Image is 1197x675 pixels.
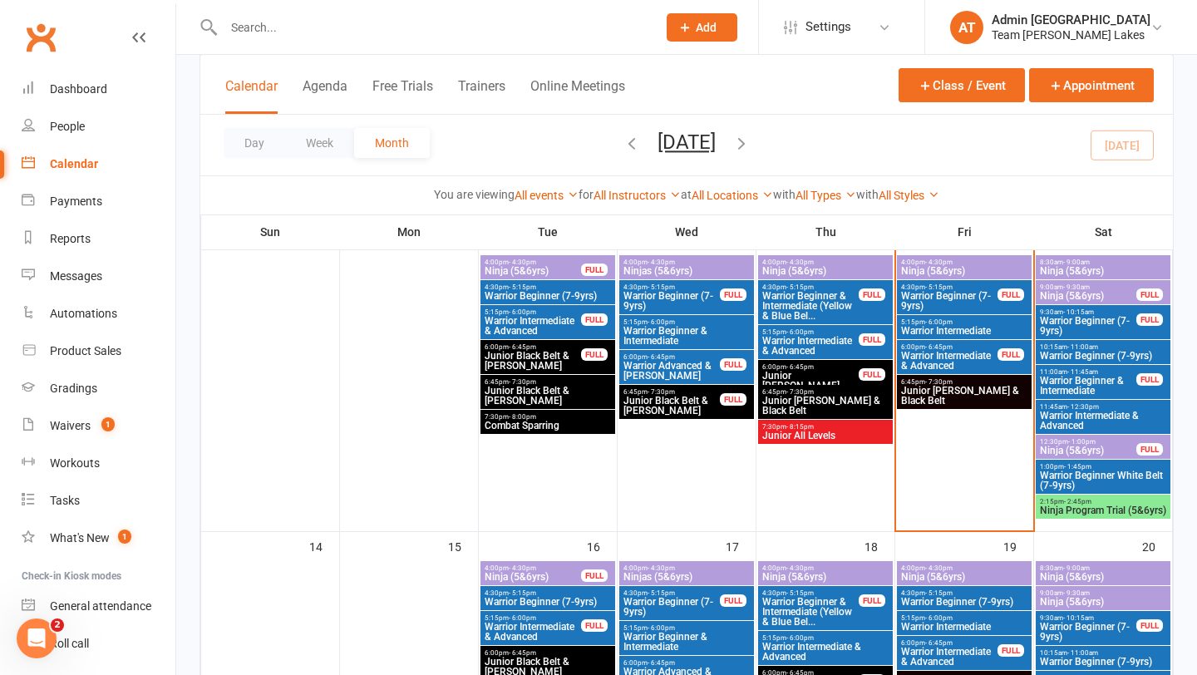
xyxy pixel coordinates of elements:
[1136,443,1163,456] div: FULL
[1063,589,1090,597] span: - 9:30am
[1039,376,1137,396] span: Warrior Beginner & Intermediate
[900,386,1028,406] span: Junior [PERSON_NAME] & Black Belt
[859,288,885,301] div: FULL
[925,343,953,351] span: - 6:45pm
[50,157,98,170] div: Calendar
[50,419,91,432] div: Waivers
[925,259,953,266] span: - 4:30pm
[22,108,175,145] a: People
[900,283,998,291] span: 4:30pm
[22,370,175,407] a: Gradings
[458,78,505,114] button: Trainers
[900,572,1028,582] span: Ninja (5&6yrs)
[1039,622,1137,642] span: Warrior Beginner (7-9yrs)
[1039,403,1167,411] span: 11:45am
[303,78,347,114] button: Agenda
[50,599,151,613] div: General attendance
[1039,259,1167,266] span: 8:30am
[1136,313,1163,326] div: FULL
[925,378,953,386] span: - 7:30pm
[225,78,278,114] button: Calendar
[623,632,751,652] span: Warrior Beginner & Intermediate
[856,188,879,201] strong: with
[925,283,953,291] span: - 5:15pm
[509,378,536,386] span: - 7:30pm
[484,283,612,291] span: 4:30pm
[22,407,175,445] a: Waivers 1
[786,283,814,291] span: - 5:15pm
[484,378,612,386] span: 6:45pm
[22,482,175,520] a: Tasks
[900,378,1028,386] span: 6:45pm
[786,363,814,371] span: - 6:45pm
[1136,288,1163,301] div: FULL
[997,348,1024,361] div: FULL
[623,326,751,346] span: Warrior Beginner & Intermediate
[509,614,536,622] span: - 6:00pm
[761,259,889,266] span: 4:00pm
[623,266,751,276] span: Ninjas (5&6yrs)
[786,564,814,572] span: - 4:30pm
[786,328,814,336] span: - 6:00pm
[900,326,1028,336] span: Warrior Intermediate
[1039,266,1167,276] span: Ninja (5&6yrs)
[509,413,536,421] span: - 8:00pm
[1142,532,1172,559] div: 20
[1039,614,1137,622] span: 9:30am
[22,220,175,258] a: Reports
[22,588,175,625] a: General attendance kiosk mode
[761,328,860,336] span: 5:15pm
[484,343,582,351] span: 6:00pm
[997,644,1024,657] div: FULL
[900,614,1028,622] span: 5:15pm
[992,27,1150,42] div: Team [PERSON_NAME] Lakes
[895,214,1034,249] th: Fri
[618,214,756,249] th: Wed
[50,195,102,208] div: Payments
[1039,446,1137,456] span: Ninja (5&6yrs)
[761,291,860,321] span: Warrior Beginner & Intermediate (Yellow & Blue Bel...
[648,283,675,291] span: - 5:15pm
[658,131,716,154] button: [DATE]
[900,343,998,351] span: 6:00pm
[623,291,721,311] span: Warrior Beginner (7-9yrs)
[594,189,681,202] a: All Instructors
[581,619,608,632] div: FULL
[925,614,953,622] span: - 6:00pm
[101,417,115,431] span: 1
[484,564,582,572] span: 4:00pm
[1039,283,1137,291] span: 9:00am
[581,264,608,276] div: FULL
[509,308,536,316] span: - 6:00pm
[1039,316,1137,336] span: Warrior Beginner (7-9yrs)
[1039,572,1167,582] span: Ninja (5&6yrs)
[667,13,737,42] button: Add
[786,388,814,396] span: - 7:30pm
[484,614,582,622] span: 5:15pm
[925,639,953,647] span: - 6:45pm
[623,572,751,582] span: Ninjas (5&6yrs)
[900,647,998,667] span: Warrior Intermediate & Advanced
[50,494,80,507] div: Tasks
[648,259,675,266] span: - 4:30pm
[530,78,625,114] button: Online Meetings
[484,291,612,301] span: Warrior Beginner (7-9yrs)
[50,82,107,96] div: Dashboard
[509,564,536,572] span: - 4:30pm
[1039,564,1167,572] span: 8:30am
[1029,68,1154,102] button: Appointment
[761,597,860,627] span: Warrior Beginner & Intermediate (Yellow & Blue Bel...
[50,269,102,283] div: Messages
[623,624,751,632] span: 5:15pm
[484,316,582,336] span: Warrior Intermediate & Advanced
[484,266,582,276] span: Ninja (5&6yrs)
[648,624,675,632] span: - 6:00pm
[50,344,121,357] div: Product Sales
[50,531,110,544] div: What's New
[1039,308,1137,316] span: 9:30am
[623,318,751,326] span: 5:15pm
[1064,463,1091,471] span: - 1:45pm
[22,295,175,333] a: Automations
[219,16,645,39] input: Search...
[773,188,796,201] strong: with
